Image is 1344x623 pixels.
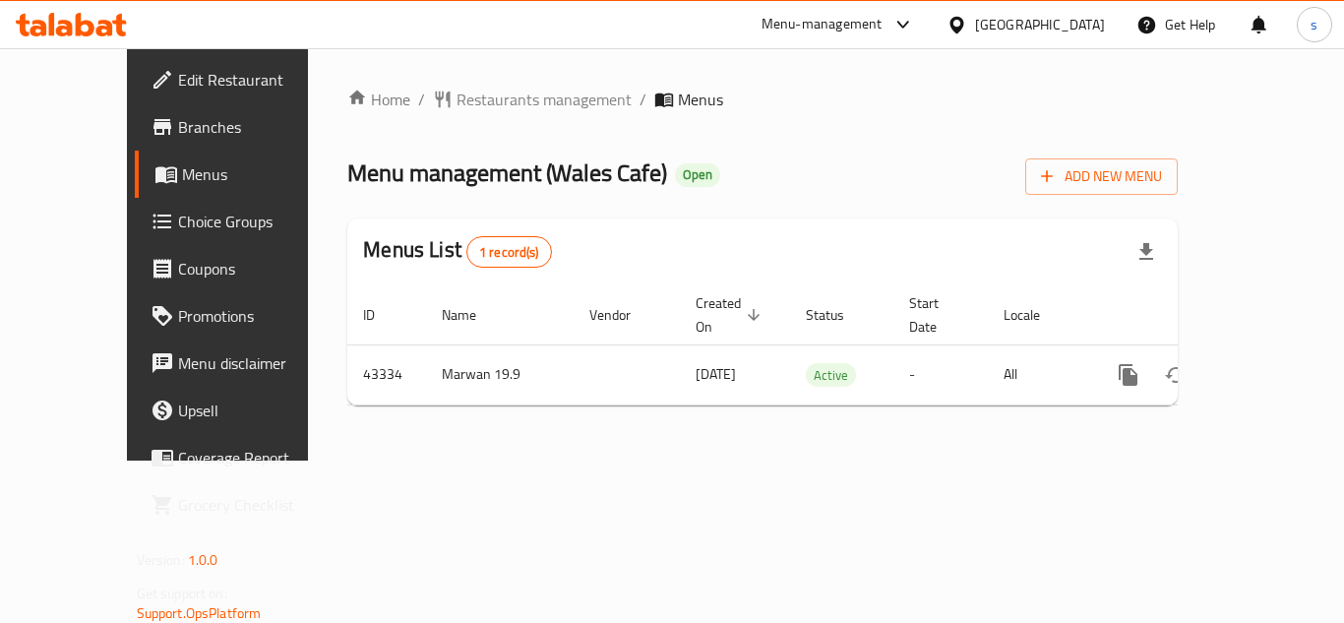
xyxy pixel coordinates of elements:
[806,363,856,387] div: Active
[135,340,351,387] a: Menu disclaimer
[466,236,552,268] div: Total records count
[426,344,574,405] td: Marwan 19.9
[135,387,351,434] a: Upsell
[347,88,410,111] a: Home
[640,88,646,111] li: /
[442,303,502,327] span: Name
[178,115,336,139] span: Branches
[1004,303,1066,327] span: Locale
[696,361,736,387] span: [DATE]
[178,210,336,233] span: Choice Groups
[589,303,656,327] span: Vendor
[1089,285,1310,345] th: Actions
[178,351,336,375] span: Menu disclaimer
[1123,228,1170,276] div: Export file
[347,285,1310,405] table: enhanced table
[1025,158,1178,195] button: Add New Menu
[363,235,551,268] h2: Menus List
[347,88,1178,111] nav: breadcrumb
[806,303,870,327] span: Status
[135,56,351,103] a: Edit Restaurant
[178,304,336,328] span: Promotions
[135,481,351,529] a: Grocery Checklist
[696,291,766,339] span: Created On
[762,13,883,36] div: Menu-management
[137,547,185,573] span: Version:
[1152,351,1199,399] button: Change Status
[909,291,964,339] span: Start Date
[347,151,667,195] span: Menu management ( Wales Cafe )
[137,581,227,606] span: Get support on:
[135,292,351,340] a: Promotions
[347,344,426,405] td: 43334
[135,434,351,481] a: Coverage Report
[188,547,218,573] span: 1.0.0
[806,364,856,387] span: Active
[675,163,720,187] div: Open
[433,88,632,111] a: Restaurants management
[178,493,336,517] span: Grocery Checklist
[178,68,336,92] span: Edit Restaurant
[135,198,351,245] a: Choice Groups
[1311,14,1317,35] span: s
[893,344,988,405] td: -
[975,14,1105,35] div: [GEOGRAPHIC_DATA]
[467,243,551,262] span: 1 record(s)
[135,245,351,292] a: Coupons
[1105,351,1152,399] button: more
[178,446,336,469] span: Coverage Report
[363,303,400,327] span: ID
[178,399,336,422] span: Upsell
[675,166,720,183] span: Open
[418,88,425,111] li: /
[178,257,336,280] span: Coupons
[457,88,632,111] span: Restaurants management
[182,162,336,186] span: Menus
[135,103,351,151] a: Branches
[988,344,1089,405] td: All
[135,151,351,198] a: Menus
[1041,164,1162,189] span: Add New Menu
[678,88,723,111] span: Menus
